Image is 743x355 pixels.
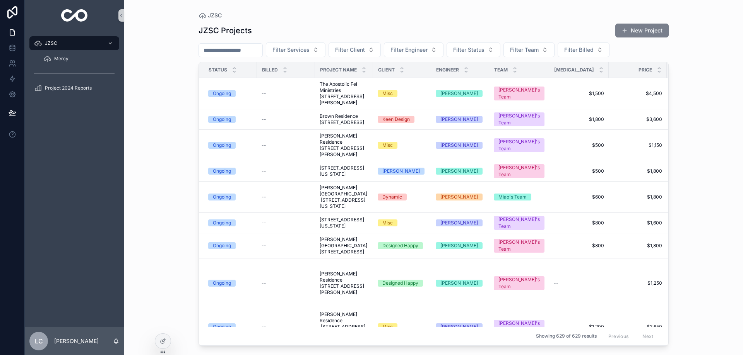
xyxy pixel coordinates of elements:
a: Brown Residence [STREET_ADDRESS] [320,113,368,126]
a: [PERSON_NAME] [436,168,484,175]
a: $1,800 [554,116,604,122]
span: Team [494,67,508,73]
a: Misc [378,219,426,226]
a: [PERSON_NAME]'s Team [494,138,544,152]
a: -- [262,220,310,226]
div: [PERSON_NAME]'s Team [498,239,540,253]
div: [PERSON_NAME]'s Team [498,320,540,334]
span: Client [378,67,395,73]
div: Designed Happy [382,280,418,287]
span: -- [262,280,266,286]
span: $4,500 [613,90,662,97]
span: Filter Billed [564,46,594,54]
a: Designed Happy [378,280,426,287]
span: -- [262,168,266,174]
div: Misc [382,90,393,97]
div: scrollable content [25,31,124,105]
span: Mercy [54,56,68,62]
a: [PERSON_NAME]'s Team [494,164,544,178]
span: Filter Client [335,46,365,54]
a: [PERSON_NAME]'s Team [494,276,544,290]
a: [STREET_ADDRESS][US_STATE] [320,165,368,177]
a: [PERSON_NAME] [378,168,426,175]
a: $1,150 [613,142,662,148]
a: -- [554,280,604,286]
a: [PERSON_NAME] Residence [STREET_ADDRESS][PERSON_NAME] [320,271,368,296]
a: [PERSON_NAME]'s Team [494,87,544,100]
a: Misc [378,323,426,330]
button: Select Button [384,42,443,57]
a: $2,650 [613,324,662,330]
a: -- [262,168,310,174]
a: [PERSON_NAME] [436,242,484,249]
div: Keen Design [382,116,410,123]
a: [PERSON_NAME] [GEOGRAPHIC_DATA] [STREET_ADDRESS][US_STATE] [320,185,368,209]
div: Miao's Team [498,194,527,200]
span: [PERSON_NAME][GEOGRAPHIC_DATA] [STREET_ADDRESS] [320,236,368,255]
div: [PERSON_NAME] [440,90,478,97]
div: [PERSON_NAME] [382,168,420,175]
span: Filter Engineer [390,46,428,54]
a: -- [262,243,310,249]
a: [PERSON_NAME] [436,194,484,200]
div: Ongoing [213,194,231,200]
a: $500 [554,142,604,148]
a: $500 [554,168,604,174]
span: $1,800 [613,168,662,174]
span: $1,800 [613,243,662,249]
a: [PERSON_NAME] [436,219,484,226]
div: [PERSON_NAME] [440,116,478,123]
span: -- [262,90,266,97]
a: $1,600 [613,220,662,226]
a: Ongoing [208,280,252,287]
span: JZSC [45,40,57,46]
div: [PERSON_NAME]'s Team [498,87,540,100]
div: [PERSON_NAME] [440,168,478,175]
span: -- [262,194,266,200]
a: [PERSON_NAME]'s Team [494,320,544,334]
span: Price [639,67,652,73]
a: [PERSON_NAME]'s Team [494,112,544,126]
a: Ongoing [208,142,252,149]
a: JZSC [199,12,222,19]
span: JZSC [208,12,222,19]
a: [PERSON_NAME] [436,280,484,287]
button: Select Button [558,42,609,57]
a: [PERSON_NAME]'s Team [494,216,544,230]
a: The Apostolic Fel Ministries [STREET_ADDRESS][PERSON_NAME] [320,81,368,106]
div: [PERSON_NAME]'s Team [498,164,540,178]
div: [PERSON_NAME] [440,323,478,330]
div: Ongoing [213,116,231,123]
span: Filter Status [453,46,484,54]
button: New Project [615,24,669,37]
div: Ongoing [213,280,231,287]
a: [PERSON_NAME] Residence [STREET_ADDRESS][PERSON_NAME][US_STATE] [320,311,368,342]
a: Dynamic [378,194,426,200]
a: JZSC [29,36,119,50]
a: Ongoing [208,219,252,226]
a: [PERSON_NAME] [436,323,484,330]
div: Ongoing [213,242,231,249]
button: Select Button [447,42,500,57]
div: Misc [382,219,393,226]
a: Miao's Team [494,194,544,200]
img: App logo [61,9,88,22]
span: Showing 629 of 629 results [536,333,597,340]
button: Select Button [503,42,555,57]
a: $1,800 [613,194,662,200]
a: -- [262,324,310,330]
a: $1,200 [554,324,604,330]
a: $600 [554,194,604,200]
a: Project 2024 Reports [29,81,119,95]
